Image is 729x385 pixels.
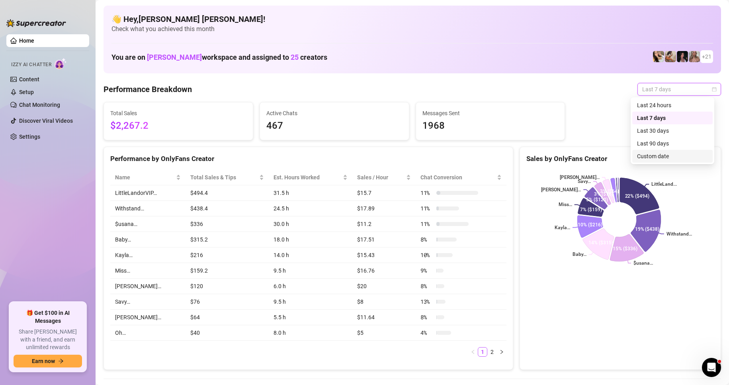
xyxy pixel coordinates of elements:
[186,216,269,232] td: $336
[11,61,51,69] span: Izzy AI Chatter
[110,153,506,164] div: Performance by OnlyFans Creator
[578,179,591,184] text: Savy…
[637,139,708,148] div: Last 90 days
[560,175,600,180] text: [PERSON_NAME]…
[633,261,653,266] text: $usana…
[110,247,186,263] td: Kayla…
[186,310,269,325] td: $64
[420,297,433,306] span: 13 %
[110,263,186,279] td: Miss…
[468,347,478,357] li: Previous Page
[468,347,478,357] button: left
[352,263,416,279] td: $16.76
[352,170,416,185] th: Sales / Hour
[632,150,713,163] div: Custom date
[190,173,258,182] span: Total Sales & Tips
[110,185,186,201] td: LittleLandorVIP…
[58,358,64,364] span: arrow-right
[637,114,708,122] div: Last 7 days
[266,118,403,134] span: 467
[266,109,403,118] span: Active Chats
[110,310,186,325] td: [PERSON_NAME]…
[651,182,677,187] text: LittleLand...
[420,282,433,291] span: 8 %
[352,294,416,310] td: $8
[14,328,82,352] span: Share [PERSON_NAME] with a friend, and earn unlimited rewards
[269,247,352,263] td: 14.0 h
[110,201,186,216] td: Withstand…
[352,247,416,263] td: $15.43
[420,328,433,337] span: 4 %
[19,89,34,95] a: Setup
[526,153,714,164] div: Sales by OnlyFans Creator
[487,347,497,357] li: 2
[653,51,664,62] img: Avry (@avryjennerfree)
[186,170,269,185] th: Total Sales & Tips
[416,170,506,185] th: Chat Conversion
[352,185,416,201] td: $15.7
[110,109,246,118] span: Total Sales
[632,137,713,150] div: Last 90 days
[352,201,416,216] td: $17.89
[352,216,416,232] td: $11.2
[422,109,559,118] span: Messages Sent
[420,173,495,182] span: Chat Conversion
[186,232,269,247] td: $315.2
[497,347,506,357] button: right
[420,235,433,244] span: 8 %
[291,53,299,61] span: 25
[110,325,186,341] td: Oh…
[269,310,352,325] td: 5.5 h
[110,232,186,247] td: Baby…
[488,348,496,356] a: 2
[55,58,67,69] img: AI Chatter
[19,134,40,140] a: Settings
[269,216,352,232] td: 30.0 h
[541,187,581,192] text: [PERSON_NAME]…
[269,263,352,279] td: 9.5 h
[478,348,487,356] a: 1
[420,204,433,213] span: 11 %
[186,294,269,310] td: $76
[478,347,487,357] li: 1
[110,118,246,134] span: $2,267.2
[572,252,586,257] text: Baby…
[269,201,352,216] td: 24.5 h
[497,347,506,357] li: Next Page
[352,310,416,325] td: $11.64
[689,51,700,62] img: Kenzie (@dmaxkenz)
[32,358,55,364] span: Earn now
[186,279,269,294] td: $120
[274,173,341,182] div: Est. Hours Worked
[19,118,73,124] a: Discover Viral Videos
[110,170,186,185] th: Name
[712,87,717,92] span: calendar
[555,225,570,230] text: Kayla…
[637,152,708,161] div: Custom date
[269,185,352,201] td: 31.5 h
[420,220,433,228] span: 11 %
[104,84,192,95] h4: Performance Breakdown
[110,216,186,232] td: $usana…
[499,350,504,354] span: right
[110,279,186,294] td: [PERSON_NAME]…
[677,51,688,62] img: Baby (@babyyyybellaa)
[111,53,327,62] h1: You are on workspace and assigned to creators
[352,325,416,341] td: $5
[19,37,34,44] a: Home
[14,309,82,325] span: 🎁 Get $100 in AI Messages
[632,99,713,112] div: Last 24 hours
[269,279,352,294] td: 6.0 h
[702,52,711,61] span: + 21
[420,313,433,322] span: 8 %
[665,51,676,62] img: Kayla (@kaylathaylababy)
[632,124,713,137] div: Last 30 days
[558,202,572,208] text: Miss…
[420,189,433,197] span: 11 %
[637,101,708,110] div: Last 24 hours
[471,350,475,354] span: left
[642,83,716,95] span: Last 7 days
[637,126,708,135] div: Last 30 days
[632,112,713,124] div: Last 7 days
[111,25,713,33] span: Check what you achieved this month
